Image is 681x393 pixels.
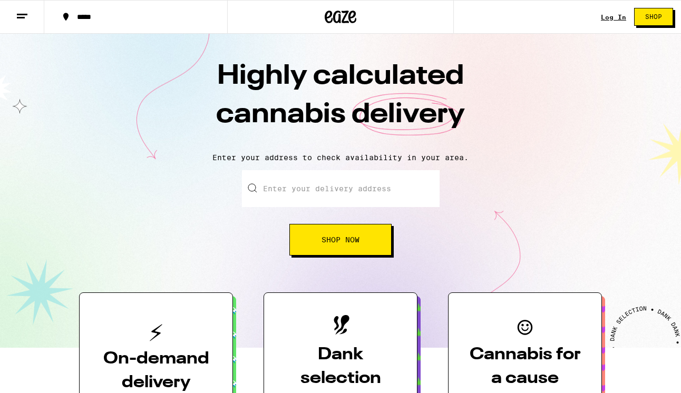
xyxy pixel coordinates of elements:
span: Shop Now [322,236,359,243]
h3: Dank selection [281,343,400,390]
button: Shop [634,8,673,26]
p: Enter your address to check availability in your area. [11,153,670,162]
h3: Cannabis for a cause [465,343,585,390]
span: Shop [645,14,662,20]
a: Shop [626,8,681,26]
button: Shop Now [289,224,392,256]
a: Log In [601,14,626,21]
input: Enter your delivery address [242,170,440,207]
h1: Highly calculated cannabis delivery [156,57,525,145]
